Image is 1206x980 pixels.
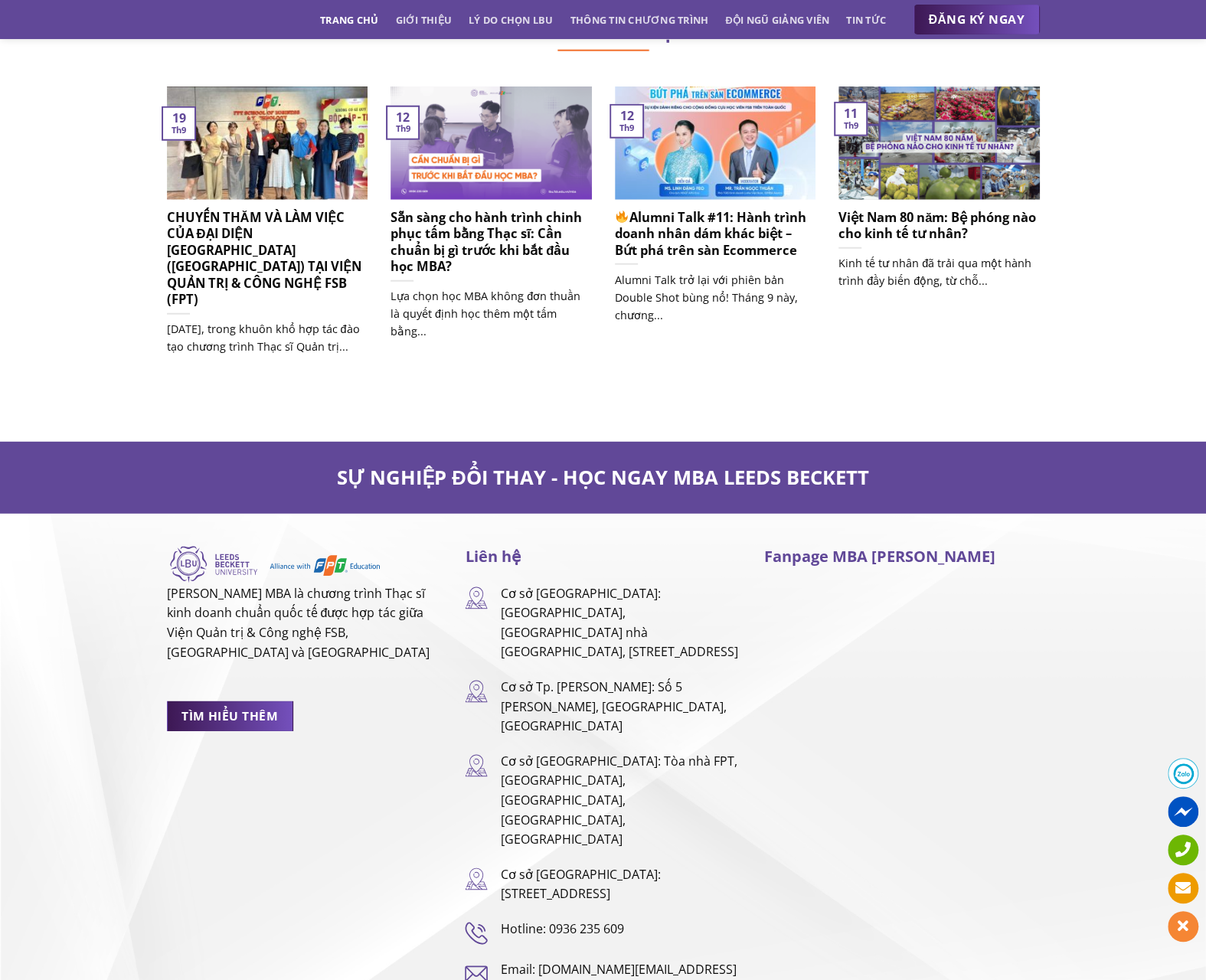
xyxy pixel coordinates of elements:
a: Thông tin chương trình [570,6,709,34]
img: line-lbu.jpg [557,50,649,51]
p: [PERSON_NAME] MBA là chương trình Thạc sĩ kinh doanh chuẩn quốc tế được hợp tác giữa Viện Quản tr... [167,584,443,662]
p: Lựa chọn học MBA không đơn thuần là quyết định học thêm một tấm bằng... [391,287,592,340]
a: ĐĂNG KÝ NGAY [913,5,1040,35]
a: Sẵn sàng cho hành trình chinh phục tấm bằng Thạc sĩ: Cần chuẩn bị gì trước khi bắt đầu học MBA? L... [391,87,592,357]
a: CHUYẾN THĂM VÀ LÀM VIỆC CỦA ĐẠI DIỆN [GEOGRAPHIC_DATA] ([GEOGRAPHIC_DATA]) TẠI VIỆN QUẢN TRỊ & CÔ... [167,87,368,372]
p: Cơ sở [GEOGRAPHIC_DATA]: [GEOGRAPHIC_DATA], [GEOGRAPHIC_DATA] nhà [GEOGRAPHIC_DATA], [STREET_ADDR... [500,584,740,662]
a: Đội ngũ giảng viên [725,6,829,34]
p: Cơ sở [GEOGRAPHIC_DATA]: Tòa nhà FPT, [GEOGRAPHIC_DATA], [GEOGRAPHIC_DATA], [GEOGRAPHIC_DATA], [G... [500,752,740,850]
p: Cơ sở [GEOGRAPHIC_DATA]: [STREET_ADDRESS] [500,865,740,904]
img: Logo-LBU-FSB.svg [167,544,381,584]
a: TÌM HIỂU THÊM [167,701,293,731]
p: Hotline: 0936 235 609 [500,920,740,939]
p: Kinh tế tư nhân đã trải qua một hành trình đầy biến động, từ chỗ... [838,254,1040,289]
a: 🔥Alumni Talk #11: Hành trình doanh nhân dám khác biệt – Bứt phá trên sàn Ecommerce Alumni Talk tr... [615,87,816,340]
span: ĐĂNG KÝ NGAY [929,10,1025,29]
h5: Alumni Talk #11: Hành trình doanh nhân dám khác biệt – Bứt phá trên sàn Ecommerce [615,209,816,259]
p: Alumni Talk trở lại với phiên bản Double Shot bùng nổ! Tháng 9 này, chương... [615,271,816,324]
img: 🔥 [616,211,629,224]
h5: CHUYẾN THĂM VÀ LÀM VIỆC CỦA ĐẠI DIỆN [GEOGRAPHIC_DATA] ([GEOGRAPHIC_DATA]) TẠI VIỆN QUẢN TRỊ & CÔ... [167,209,368,308]
h2: TIN TỨC NỔI BẬT [167,24,1040,40]
a: Việt Nam 80 năm: Bệ phóng nào cho kinh tế tư nhân? Kinh tế tư nhân đã trải qua một hành trình đầy... [838,87,1040,306]
h5: Sẵn sàng cho hành trình chinh phục tấm bằng Thạc sĩ: Cần chuẩn bị gì trước khi bắt đầu học MBA? [391,209,592,275]
a: Lý do chọn LBU [469,6,554,34]
p: Cơ sở Tp. [PERSON_NAME]: Số 5 [PERSON_NAME], [GEOGRAPHIC_DATA], [GEOGRAPHIC_DATA] [500,678,740,737]
a: Tin tức [846,6,886,34]
a: Giới thiệu [395,6,452,34]
h5: Việt Nam 80 năm: Bệ phóng nào cho kinh tế tư nhân? [838,209,1040,242]
h2: SỰ NGHIỆP ĐỔI THAY - HỌC NGAY MBA LEEDS BECKETT [167,465,1040,490]
span: TÌM HIỂU THÊM [181,707,278,726]
h3: Liên hệ [465,544,740,569]
p: [DATE], trong khuôn khổ hợp tác đào tạo chương trình Thạc sĩ Quản trị... [167,320,368,355]
h3: Fanpage MBA [PERSON_NAME] [763,544,1039,569]
a: Trang chủ [320,6,378,34]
